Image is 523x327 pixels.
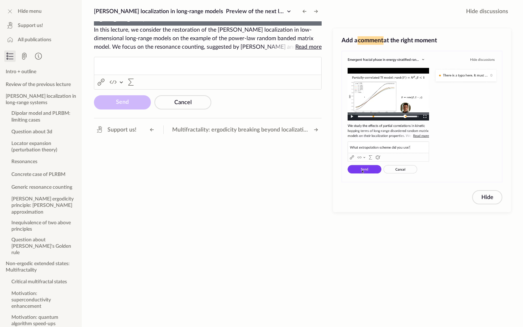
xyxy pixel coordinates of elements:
[18,22,43,29] span: Support us!
[169,124,322,135] button: Multifractality: ergodicity breaking beyond localization
[116,99,129,105] span: Send
[342,36,502,45] h3: Add a at the right moment
[94,26,322,51] span: In this lecture, we consider the restoration of the [PERSON_NAME] localization in low-dimensional...
[172,125,308,134] span: Multifractality: ergodicity breaking beyond localization
[91,6,296,17] button: [PERSON_NAME] localization in long-range modelsPreview of the next lecture
[154,95,211,109] button: Cancel
[18,36,51,43] span: All publications
[358,36,384,45] span: comment
[472,190,502,204] button: Hide
[107,125,136,134] span: Support us!
[466,7,508,16] span: Hide discussions
[94,9,223,14] span: [PERSON_NAME] localization in long-range models
[93,124,139,135] a: Support us!
[295,44,322,50] span: Read more
[94,95,151,109] button: Send
[18,8,42,15] span: Hide menu
[226,9,296,14] span: Preview of the next lecture
[174,100,192,105] span: Cancel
